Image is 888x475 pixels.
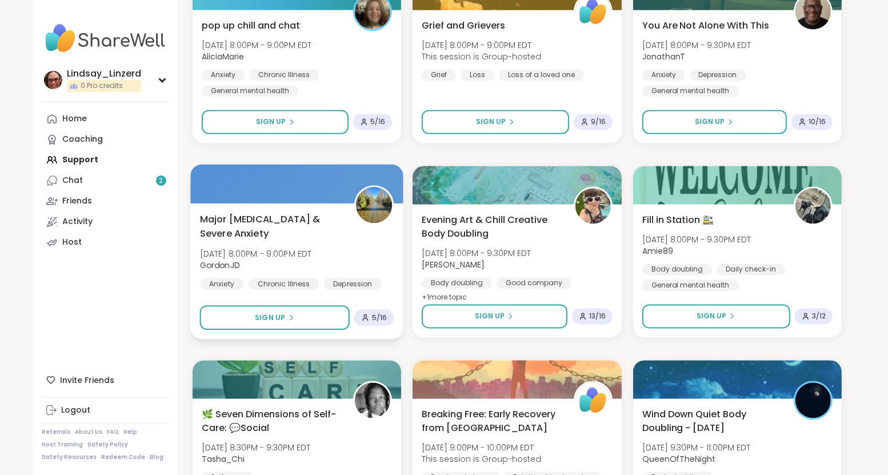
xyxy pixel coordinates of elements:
[200,248,312,259] span: [DATE] 8:00PM - 9:00PM EDT
[62,134,103,145] div: Coaching
[42,18,169,58] img: ShareWell Nav Logo
[356,187,392,223] img: GordonJD
[202,442,310,453] span: [DATE] 8:30PM - 9:30PM EDT
[422,51,541,62] span: This session is Group-hosted
[42,170,169,191] a: Chat2
[62,195,92,207] div: Friends
[200,259,240,270] b: GordonJD
[62,175,83,186] div: Chat
[42,211,169,232] a: Activity
[642,110,787,134] button: Sign Up
[809,117,826,126] span: 10 / 16
[159,176,163,186] span: 2
[422,19,505,33] span: Grief and Grievers
[249,69,319,81] div: Chronic Illness
[202,110,349,134] button: Sign Up
[475,311,505,321] span: Sign Up
[202,408,341,435] span: 🌿 Seven Dimensions of Self-Care: 💬Social
[642,51,686,62] b: JonathanT
[370,117,385,126] span: 5 / 16
[422,110,569,134] button: Sign Up
[642,453,716,465] b: QueenOfTheNight
[202,85,298,97] div: General mental health
[42,109,169,129] a: Home
[42,428,70,436] a: Referrals
[202,19,300,33] span: pop up chill and chat
[422,248,531,259] span: [DATE] 8:00PM - 9:30PM EDT
[248,278,319,289] div: Chronic Illness
[150,453,163,461] a: Blog
[422,213,561,241] span: Evening Art & Chill Creative Body Doubling
[87,441,128,449] a: Safety Policy
[422,259,485,270] b: [PERSON_NAME]
[200,305,350,330] button: Sign Up
[42,232,169,253] a: Host
[422,453,541,465] span: This session is Group-hosted
[717,264,786,275] div: Daily check-in
[497,277,571,289] div: Good company
[642,39,751,51] span: [DATE] 8:00PM - 9:30PM EDT
[42,370,169,390] div: Invite Friends
[202,69,245,81] div: Anxiety
[62,113,87,125] div: Home
[812,312,826,321] span: 3 / 12
[67,67,141,80] div: Lindsay_Linzerd
[372,313,387,322] span: 5 / 16
[690,69,746,81] div: Depression
[355,382,390,418] img: Tasha_Chi
[202,51,244,62] b: AliciaMarie
[62,216,93,227] div: Activity
[44,71,62,89] img: Lindsay_Linzerd
[642,19,770,33] span: You Are Not Alone With This
[575,188,611,223] img: Adrienne_QueenOfTheDawn
[499,69,584,81] div: Loss of a loved one
[202,39,311,51] span: [DATE] 8:00PM - 9:00PM EDT
[591,117,606,126] span: 9 / 16
[642,408,781,435] span: Wind Down Quiet Body Doubling - [DATE]
[642,69,685,81] div: Anxiety
[589,312,606,321] span: 13 / 16
[200,212,342,240] span: Major [MEDICAL_DATA] & Severe Anxiety
[642,245,673,257] b: Amie89
[255,312,285,322] span: Sign Up
[202,453,245,465] b: Tasha_Chi
[642,280,739,291] div: General mental health
[642,264,713,275] div: Body doubling
[42,453,97,461] a: Safety Resources
[422,69,456,81] div: Grief
[256,117,286,127] span: Sign Up
[107,428,119,436] a: FAQ
[324,278,382,289] div: Depression
[200,278,244,289] div: Anxiety
[422,304,567,328] button: Sign Up
[422,277,492,289] div: Body doubling
[123,428,137,436] a: Help
[42,129,169,150] a: Coaching
[81,81,123,91] span: 0 Pro credits
[62,237,82,248] div: Host
[422,39,541,51] span: [DATE] 8:00PM - 9:00PM EDT
[795,382,831,418] img: QueenOfTheNight
[461,69,494,81] div: Loss
[642,234,751,245] span: [DATE] 8:00PM - 9:30PM EDT
[575,382,611,418] img: ShareWell
[422,442,541,453] span: [DATE] 9:00PM - 10:00PM EDT
[61,405,90,416] div: Logout
[795,188,831,223] img: Amie89
[642,213,714,227] span: Fill in Station 🚉
[642,85,739,97] div: General mental health
[642,304,790,328] button: Sign Up
[695,117,725,127] span: Sign Up
[42,441,83,449] a: Host Training
[697,311,726,321] span: Sign Up
[101,453,145,461] a: Redeem Code
[642,442,751,453] span: [DATE] 9:30PM - 11:00PM EDT
[42,191,169,211] a: Friends
[422,408,561,435] span: Breaking Free: Early Recovery from [GEOGRAPHIC_DATA]
[75,428,102,436] a: About Us
[476,117,506,127] span: Sign Up
[42,400,169,421] a: Logout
